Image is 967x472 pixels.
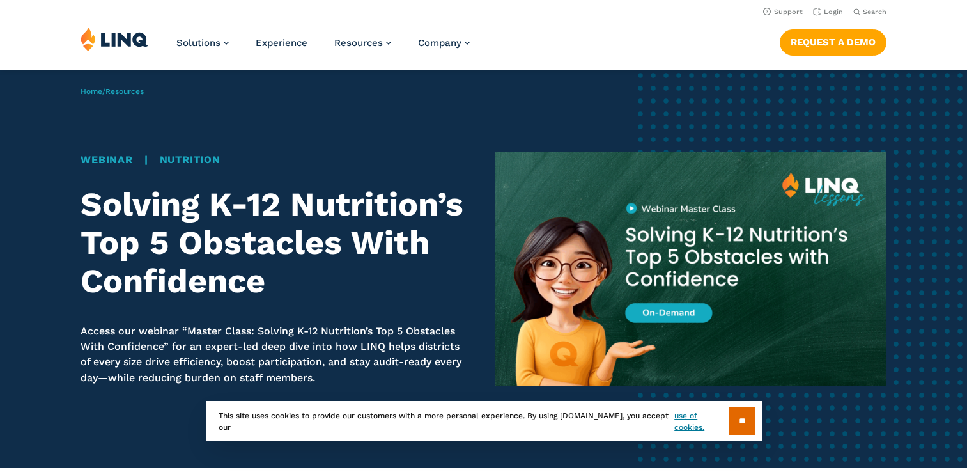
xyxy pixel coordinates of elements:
[176,27,470,69] nav: Primary Navigation
[334,37,383,49] span: Resources
[81,324,471,386] p: Access our webinar “Master Class: Solving K-12 Nutrition’s Top 5 Obstacles With Confidence” for a...
[813,8,843,16] a: Login
[81,87,144,96] span: /
[863,8,886,16] span: Search
[418,37,470,49] a: Company
[206,401,762,441] div: This site uses cookies to provide our customers with a more personal experience. By using [DOMAIN...
[176,37,229,49] a: Solutions
[780,27,886,55] nav: Button Navigation
[81,152,471,168] div: |
[418,37,461,49] span: Company
[674,410,729,433] a: use of cookies.
[160,153,220,166] a: Nutrition
[334,37,391,49] a: Resources
[780,29,886,55] a: Request a Demo
[105,87,144,96] a: Resources
[853,7,886,17] button: Open Search Bar
[81,87,102,96] a: Home
[256,37,307,49] a: Experience
[176,37,220,49] span: Solutions
[81,27,148,51] img: LINQ | K‑12 Software
[81,185,471,300] h1: Solving K-12 Nutrition’s Top 5 Obstacles With Confidence
[763,8,803,16] a: Support
[81,153,133,166] a: Webinar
